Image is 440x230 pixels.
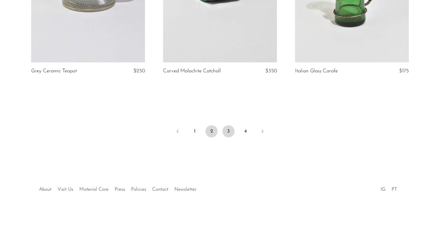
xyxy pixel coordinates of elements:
[36,182,199,194] ul: Quick links
[378,182,400,194] ul: Social Medias
[205,125,218,137] span: 2
[57,187,73,192] a: Visit Us
[256,125,268,139] a: Next
[239,125,251,137] a: 4
[152,187,168,192] a: Contact
[115,187,125,192] a: Press
[39,187,51,192] a: About
[265,68,277,74] span: $350
[381,187,386,192] a: IG
[163,68,221,74] a: Carved Malachite Catchall
[79,187,109,192] a: Material Care
[222,125,235,137] a: 3
[131,187,146,192] a: Policies
[399,68,409,74] span: $175
[133,68,145,74] span: $250
[31,68,77,74] a: Grey Ceramic Teapot
[172,125,184,139] a: Previous
[392,187,397,192] a: PT
[295,68,338,74] a: Italian Glass Carafe
[189,125,201,137] a: 1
